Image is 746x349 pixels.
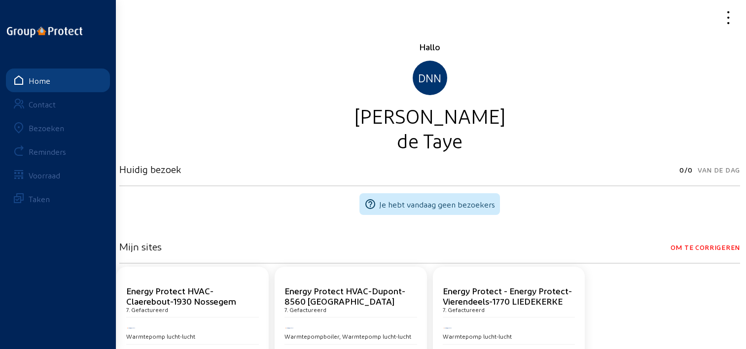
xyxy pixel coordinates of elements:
[29,147,66,156] div: Reminders
[29,123,64,133] div: Bezoeken
[119,103,740,128] div: [PERSON_NAME]
[29,76,50,85] div: Home
[284,333,411,340] span: Warmtepompboiler, Warmtepomp lucht-lucht
[29,171,60,180] div: Voorraad
[119,163,181,175] h3: Huidig bezoek
[29,194,50,204] div: Taken
[443,333,512,340] span: Warmtepomp lucht-lucht
[7,27,82,37] img: logo-oneline.png
[119,128,740,152] div: de Taye
[119,241,162,252] h3: Mijn sites
[119,41,740,53] div: Hallo
[126,306,168,313] cam-card-subtitle: 7. Gefactureerd
[29,100,56,109] div: Contact
[126,333,195,340] span: Warmtepomp lucht-lucht
[413,61,447,95] div: DNN
[679,163,693,177] span: 0/0
[698,163,740,177] span: Van de dag
[284,285,405,306] cam-card-title: Energy Protect HVAC-Dupont-8560 [GEOGRAPHIC_DATA]
[284,306,326,313] cam-card-subtitle: 7. Gefactureerd
[284,327,294,329] img: Energy Protect HVAC
[443,327,453,329] img: Energy Protect HVAC
[443,285,572,306] cam-card-title: Energy Protect - Energy Protect-Vierendeels-1770 LIEDEKERKE
[126,327,136,329] img: Energy Protect HVAC
[126,285,236,306] cam-card-title: Energy Protect HVAC-Claerebout-1930 Nossegem
[443,306,485,313] cam-card-subtitle: 7. Gefactureerd
[671,241,740,254] span: Om te corrigeren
